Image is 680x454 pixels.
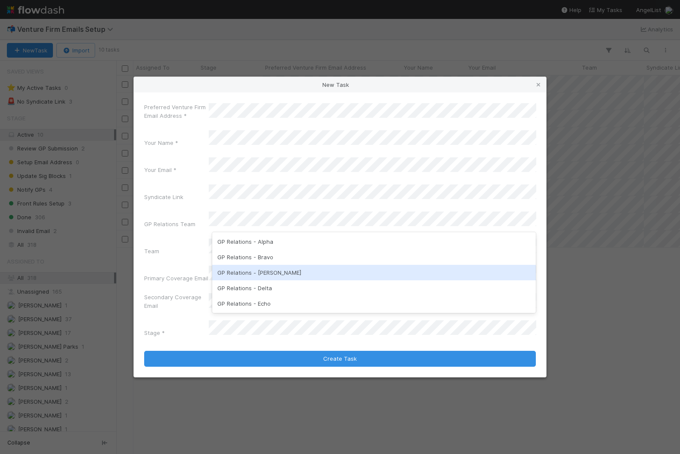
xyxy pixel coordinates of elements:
[144,166,176,174] label: Your Email *
[144,220,195,228] label: GP Relations Team
[134,77,546,92] div: New Task
[144,351,536,367] button: Create Task
[212,249,536,265] div: GP Relations - Bravo
[144,247,159,255] label: Team
[212,234,536,249] div: GP Relations - Alpha
[212,296,536,311] div: GP Relations - Echo
[144,293,209,310] label: Secondary Coverage Email
[212,265,536,280] div: GP Relations - [PERSON_NAME]
[144,328,165,337] label: Stage *
[144,274,208,282] label: Primary Coverage Email
[144,193,183,201] label: Syndicate Link
[212,280,536,296] div: GP Relations - Delta
[144,138,178,147] label: Your Name *
[144,103,209,120] label: Preferred Venture Firm Email Address *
